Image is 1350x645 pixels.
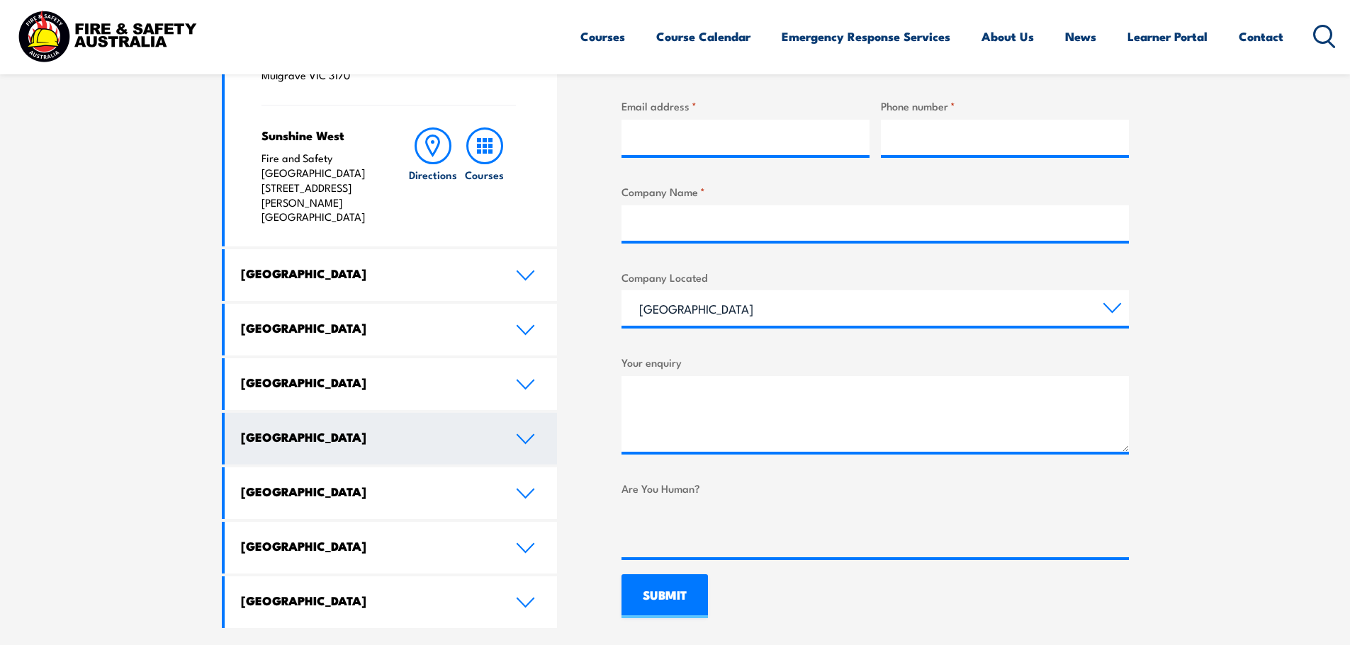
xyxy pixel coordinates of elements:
h4: [GEOGRAPHIC_DATA] [241,320,495,336]
a: [GEOGRAPHIC_DATA] [225,467,558,519]
a: [GEOGRAPHIC_DATA] [225,576,558,628]
h4: [GEOGRAPHIC_DATA] [241,375,495,390]
a: [GEOGRAPHIC_DATA] [225,522,558,573]
h4: [GEOGRAPHIC_DATA] [241,538,495,554]
label: Company Located [621,269,1129,285]
a: Emergency Response Services [782,18,950,55]
a: Learner Portal [1127,18,1208,55]
h6: Directions [409,167,457,182]
h4: [GEOGRAPHIC_DATA] [241,429,495,445]
h4: [GEOGRAPHIC_DATA] [241,593,495,608]
a: Course Calendar [656,18,750,55]
label: Are You Human? [621,480,1129,496]
label: Company Name [621,183,1129,200]
a: Contact [1239,18,1283,55]
a: [GEOGRAPHIC_DATA] [225,249,558,301]
a: [GEOGRAPHIC_DATA] [225,358,558,410]
h6: Courses [465,167,504,182]
p: Fire and Safety [GEOGRAPHIC_DATA] [STREET_ADDRESS][PERSON_NAME] [GEOGRAPHIC_DATA] [261,151,380,224]
label: Your enquiry [621,354,1129,370]
h4: [GEOGRAPHIC_DATA] [241,266,495,281]
input: SUBMIT [621,574,708,618]
a: [GEOGRAPHIC_DATA] [225,304,558,355]
label: Email address [621,98,870,114]
h4: [GEOGRAPHIC_DATA] [241,484,495,499]
h4: Sunshine West [261,127,380,143]
a: Directions [407,127,459,224]
label: Phone number [881,98,1129,114]
a: Courses [459,127,510,224]
a: News [1065,18,1096,55]
iframe: reCAPTCHA [621,502,837,557]
a: About Us [981,18,1034,55]
a: Courses [580,18,625,55]
a: [GEOGRAPHIC_DATA] [225,413,558,464]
